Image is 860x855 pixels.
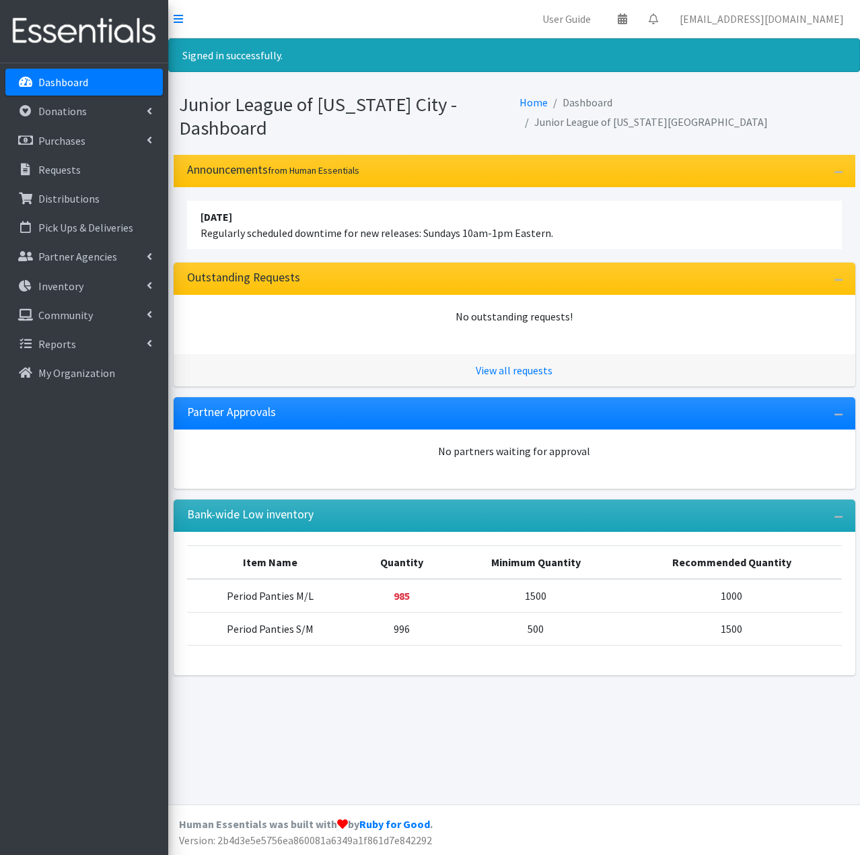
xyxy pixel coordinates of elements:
[450,613,622,646] td: 500
[187,163,359,177] h3: Announcements
[38,163,81,176] p: Requests
[187,201,842,249] li: Regularly scheduled downtime for new releases: Sundays 10am-1pm Eastern.
[179,817,433,831] strong: Human Essentials was built with by .
[38,221,133,234] p: Pick Ups & Deliveries
[187,546,355,580] th: Item Name
[5,302,163,329] a: Community
[359,817,430,831] a: Ruby for Good
[38,192,100,205] p: Distributions
[532,5,602,32] a: User Guide
[5,273,163,300] a: Inventory
[201,210,232,224] strong: [DATE]
[38,104,87,118] p: Donations
[354,546,450,580] th: Quantity
[38,366,115,380] p: My Organization
[5,9,163,54] img: HumanEssentials
[354,613,450,646] td: 996
[5,156,163,183] a: Requests
[5,360,163,386] a: My Organization
[519,96,548,109] a: Home
[450,546,622,580] th: Minimum Quantity
[5,214,163,241] a: Pick Ups & Deliveries
[187,508,314,522] h3: Bank-wide Low inventory
[476,364,552,377] a: View all requests
[548,93,612,112] li: Dashboard
[5,185,163,212] a: Distributions
[38,134,85,147] p: Purchases
[669,5,855,32] a: [EMAIL_ADDRESS][DOMAIN_NAME]
[179,93,509,139] h1: Junior League of [US_STATE] City - Dashboard
[268,164,359,176] small: from Human Essentials
[187,613,355,646] td: Period Panties S/M
[5,331,163,357] a: Reports
[5,69,163,96] a: Dashboard
[187,271,300,285] h3: Outstanding Requests
[38,250,117,263] p: Partner Agencies
[187,443,842,459] div: No partners waiting for approval
[179,833,432,847] span: Version: 2b4d3e5e5756ea860081a6349a1f861d7e842292
[394,589,410,603] strong: Below minimum quantity
[38,279,83,293] p: Inventory
[622,579,842,613] td: 1000
[5,127,163,154] a: Purchases
[168,38,860,72] div: Signed in successfully.
[450,579,622,613] td: 1500
[187,405,276,419] h3: Partner Approvals
[5,98,163,125] a: Donations
[622,613,842,646] td: 1500
[5,243,163,270] a: Partner Agencies
[38,337,76,351] p: Reports
[38,308,93,322] p: Community
[519,112,768,132] li: Junior League of [US_STATE][GEOGRAPHIC_DATA]
[187,308,842,324] div: No outstanding requests!
[187,579,355,613] td: Period Panties M/L
[622,546,842,580] th: Recommended Quantity
[38,75,88,89] p: Dashboard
